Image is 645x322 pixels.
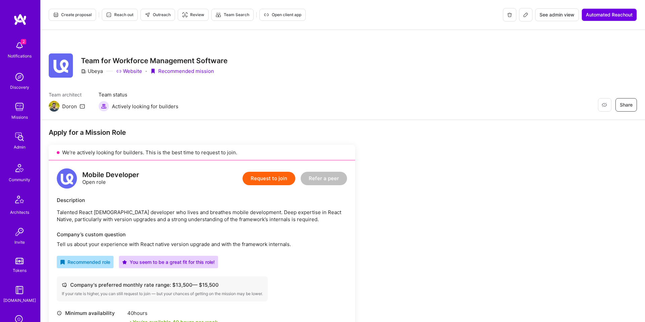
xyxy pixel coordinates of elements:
button: Automated Reachout [582,8,637,21]
i: icon Mail [80,104,85,109]
img: Team Architect [49,101,59,112]
div: Doron [62,103,77,110]
div: Company’s custom question [57,231,347,238]
button: See admin view [535,8,579,21]
div: Architects [10,209,29,216]
button: Refer a peer [301,172,347,185]
div: Notifications [8,52,32,59]
img: Company Logo [49,53,73,78]
img: guide book [13,283,26,297]
h3: Team for Workforce Management Software [81,56,227,65]
i: icon PurpleRibbon [150,69,156,74]
div: Open role [82,171,139,186]
div: Recommended role [60,258,110,266]
div: Missions [11,114,28,121]
button: Create proposal [49,9,96,21]
span: Automated Reachout [586,11,633,18]
i: icon Targeter [182,12,187,17]
i: icon EyeClosed [602,102,607,108]
img: Architects [11,193,28,209]
div: 40 hours [127,310,218,317]
span: Team architect [49,91,85,98]
span: Create proposal [53,12,92,18]
img: Invite [13,225,26,239]
button: Review [178,9,209,21]
div: Minimum availability [57,310,124,317]
span: Open client app [264,12,301,18]
img: admin teamwork [13,130,26,144]
div: Company's preferred monthly rate range: $ 13,500 — $ 15,500 [62,281,263,288]
img: logo [57,168,77,189]
a: Website [116,68,142,75]
span: Share [620,102,633,108]
div: Apply for a Mission Role [49,128,355,137]
p: Tell us about your experience with React native version upgrade and with the framework internals. [57,241,347,248]
div: · [145,68,147,75]
span: See admin view [540,11,574,18]
i: icon Cash [62,282,67,287]
img: discovery [13,70,26,84]
div: We’re actively looking for builders. This is the best time to request to join. [49,145,355,160]
div: Admin [14,144,26,151]
div: You seem to be a great fit for this role! [122,258,215,266]
img: tokens [15,258,24,264]
div: Discovery [10,84,29,91]
button: Team Search [211,9,254,21]
span: Actively looking for builders [112,103,178,110]
button: Request to join [243,172,295,185]
div: Description [57,197,347,204]
div: [DOMAIN_NAME] [3,297,36,304]
img: bell [13,39,26,52]
div: Tokens [13,267,27,274]
i: icon CompanyGray [81,69,86,74]
div: Ubeya [81,68,103,75]
div: Mobile Developer [82,171,139,178]
i: icon RecommendedBadge [60,260,65,265]
button: Open client app [259,9,306,21]
button: Reach out [102,9,138,21]
img: Community [11,160,28,176]
span: 2 [21,39,26,44]
div: Invite [14,239,25,246]
span: Team status [98,91,178,98]
p: Talented React [DEMOGRAPHIC_DATA] developer who lives and breathes mobile development. Deep exper... [57,209,347,223]
div: Recommended mission [150,68,214,75]
span: Team Search [216,12,249,18]
i: icon Proposal [53,12,58,17]
img: logo [13,13,27,26]
i: icon PurpleStar [122,260,127,265]
img: Actively looking for builders [98,101,109,112]
div: Community [9,176,30,183]
button: Outreach [140,9,175,21]
span: Reach out [106,12,133,18]
span: Outreach [145,12,171,18]
img: teamwork [13,100,26,114]
span: Review [182,12,204,18]
div: If your rate is higher, you can still request to join — but your chances of getting on the missio... [62,291,263,296]
button: Share [615,98,637,112]
i: icon Clock [57,311,62,316]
